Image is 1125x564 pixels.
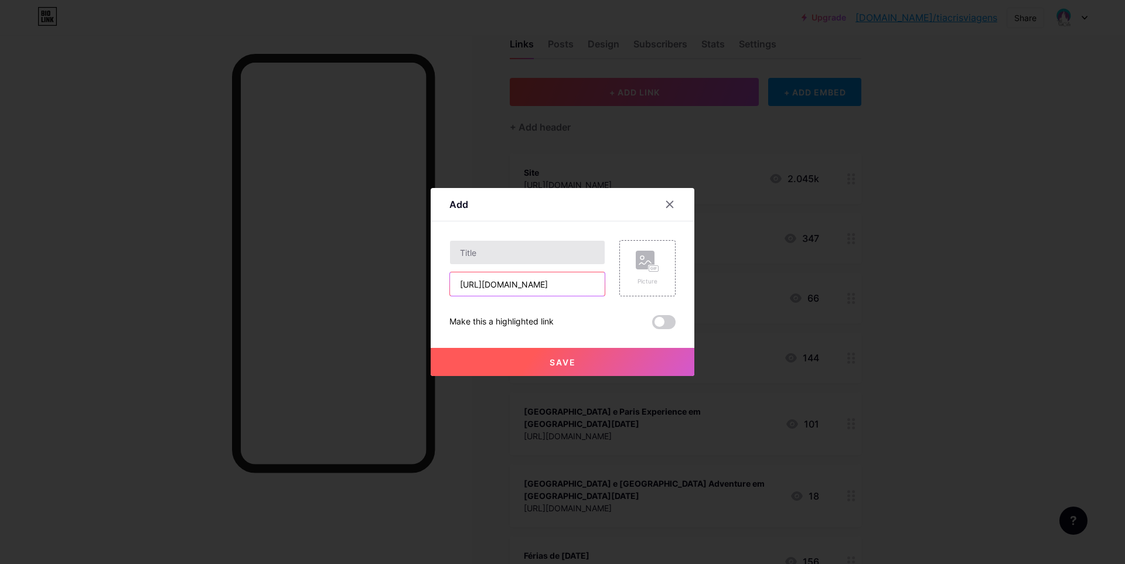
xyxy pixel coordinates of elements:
[550,357,576,367] span: Save
[636,277,659,286] div: Picture
[450,272,605,296] input: URL
[449,197,468,211] div: Add
[431,348,694,376] button: Save
[449,315,554,329] div: Make this a highlighted link
[450,241,605,264] input: Title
